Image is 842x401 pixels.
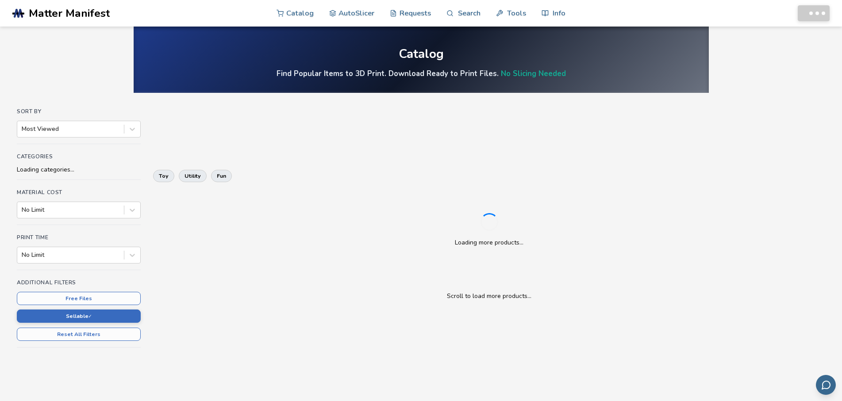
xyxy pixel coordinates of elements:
input: No Limit [22,206,23,214]
span: Matter Manifest [29,7,110,19]
h4: Additional Filters [17,279,141,286]
h4: Find Popular Items to 3D Print. Download Ready to Print Files. [277,69,566,79]
button: Reset All Filters [17,328,141,341]
button: Free Files [17,292,141,305]
h4: Print Time [17,234,141,241]
button: fun [211,170,232,182]
input: Most Viewed [22,126,23,133]
button: Sellable✓ [17,309,141,323]
input: No Limit [22,252,23,259]
h4: Categories [17,153,141,160]
h4: Sort By [17,108,141,115]
button: utility [179,170,207,182]
h4: Material Cost [17,189,141,195]
a: No Slicing Needed [501,69,566,79]
div: Loading categories... [17,166,141,173]
p: Loading more products... [455,238,523,247]
button: toy [153,170,174,182]
button: Send feedback via email [816,375,836,395]
div: Catalog [399,47,444,61]
p: Scroll to load more products... [162,291,816,301]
